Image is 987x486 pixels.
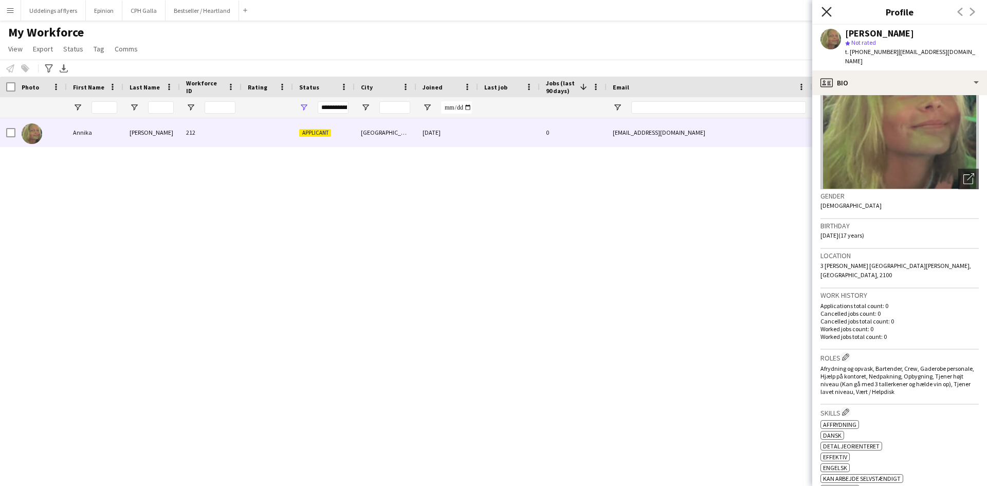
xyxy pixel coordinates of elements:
[820,407,979,418] h3: Skills
[299,83,319,91] span: Status
[820,191,979,201] h3: Gender
[33,44,53,53] span: Export
[4,42,27,56] a: View
[86,1,122,21] button: Epinion
[631,101,806,114] input: Email Filter Input
[613,83,629,91] span: Email
[148,101,174,114] input: Last Name Filter Input
[823,442,880,450] span: Detaljeorienteret
[613,103,622,112] button: Open Filter Menu
[820,352,979,363] h3: Roles
[63,44,83,53] span: Status
[29,42,57,56] a: Export
[820,333,979,340] p: Worked jobs total count: 0
[115,44,138,53] span: Comms
[361,83,373,91] span: City
[186,79,223,95] span: Workforce ID
[484,83,507,91] span: Last job
[22,83,39,91] span: Photo
[122,1,166,21] button: CPH Galla
[823,431,842,439] span: Dansk
[130,103,139,112] button: Open Filter Menu
[820,310,979,317] p: Cancelled jobs count: 0
[820,251,979,260] h3: Location
[820,317,979,325] p: Cancelled jobs total count: 0
[812,70,987,95] div: Bio
[130,83,160,91] span: Last Name
[820,365,974,395] span: Afrydning og opvask, Bartender, Crew, Gaderobe personale, Hjælp på kontoret, Nedpakning, Opbygnin...
[355,118,416,147] div: [GEOGRAPHIC_DATA]
[823,453,847,461] span: Effektiv
[94,44,104,53] span: Tag
[845,48,899,56] span: t. [PHONE_NUMBER]
[441,101,472,114] input: Joined Filter Input
[73,83,104,91] span: First Name
[812,5,987,19] h3: Profile
[423,83,443,91] span: Joined
[820,325,979,333] p: Worked jobs count: 0
[958,169,979,189] div: Open photos pop-in
[166,1,239,21] button: Bestseller / Heartland
[8,44,23,53] span: View
[92,101,117,114] input: First Name Filter Input
[58,62,70,75] app-action-btn: Export XLSX
[845,48,975,65] span: | [EMAIL_ADDRESS][DOMAIN_NAME]
[21,1,86,21] button: Uddelings af flyers
[111,42,142,56] a: Comms
[845,29,914,38] div: [PERSON_NAME]
[546,79,576,95] span: Jobs (last 90 days)
[416,118,478,147] div: [DATE]
[820,35,979,189] img: Crew avatar or photo
[299,103,308,112] button: Open Filter Menu
[607,118,812,147] div: [EMAIL_ADDRESS][DOMAIN_NAME]
[823,464,847,472] span: Engelsk
[379,101,410,114] input: City Filter Input
[820,262,971,279] span: 3 [PERSON_NAME] [GEOGRAPHIC_DATA][PERSON_NAME], [GEOGRAPHIC_DATA], 2100
[67,118,123,147] div: Annika
[820,202,882,209] span: [DEMOGRAPHIC_DATA]
[299,129,331,137] span: Applicant
[73,103,82,112] button: Open Filter Menu
[823,421,856,428] span: affrydning
[361,103,370,112] button: Open Filter Menu
[43,62,55,75] app-action-btn: Advanced filters
[22,123,42,144] img: Annika Kragh
[180,118,242,147] div: 212
[59,42,87,56] a: Status
[851,39,876,46] span: Not rated
[186,103,195,112] button: Open Filter Menu
[823,475,901,482] span: Kan arbejde selvstændigt
[820,291,979,300] h3: Work history
[820,231,864,239] span: [DATE] (17 years)
[820,221,979,230] h3: Birthday
[248,83,267,91] span: Rating
[8,25,84,40] span: My Workforce
[123,118,180,147] div: [PERSON_NAME]
[423,103,432,112] button: Open Filter Menu
[820,302,979,310] p: Applications total count: 0
[205,101,235,114] input: Workforce ID Filter Input
[540,118,607,147] div: 0
[89,42,108,56] a: Tag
